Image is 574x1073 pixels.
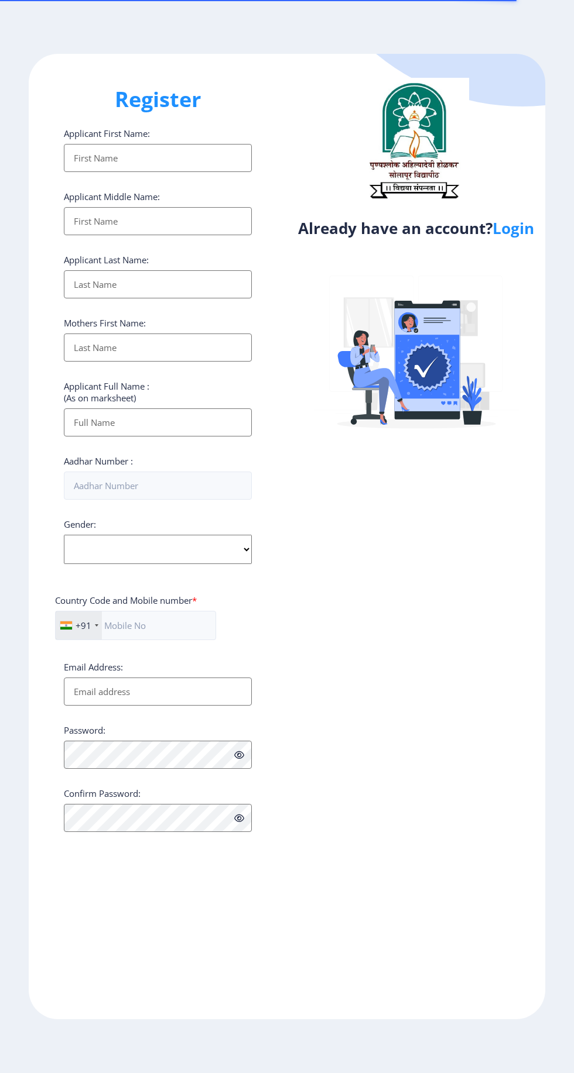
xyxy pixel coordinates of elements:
[64,472,252,500] input: Aadhar Number
[64,207,252,235] input: First Name
[64,191,160,202] label: Applicant Middle Name:
[76,620,91,631] div: +91
[64,661,123,673] label: Email Address:
[64,518,96,530] label: Gender:
[64,787,141,799] label: Confirm Password:
[64,408,252,436] input: Full Name
[493,218,534,239] a: Login
[64,254,149,266] label: Applicant Last Name:
[64,455,133,467] label: Aadhar Number :
[55,594,197,606] label: Country Code and Mobile number
[64,270,252,298] input: Last Name
[64,144,252,172] input: First Name
[358,78,469,203] img: logo
[64,85,252,114] h1: Register
[64,128,150,139] label: Applicant First Name:
[64,724,105,736] label: Password:
[314,253,519,458] img: Verified-rafiki.svg
[56,611,102,639] div: India (भारत): +91
[64,333,252,362] input: Last Name
[64,317,146,329] label: Mothers First Name:
[64,380,149,404] label: Applicant Full Name : (As on marksheet)
[55,611,216,640] input: Mobile No
[64,677,252,706] input: Email address
[296,219,537,238] h4: Already have an account?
